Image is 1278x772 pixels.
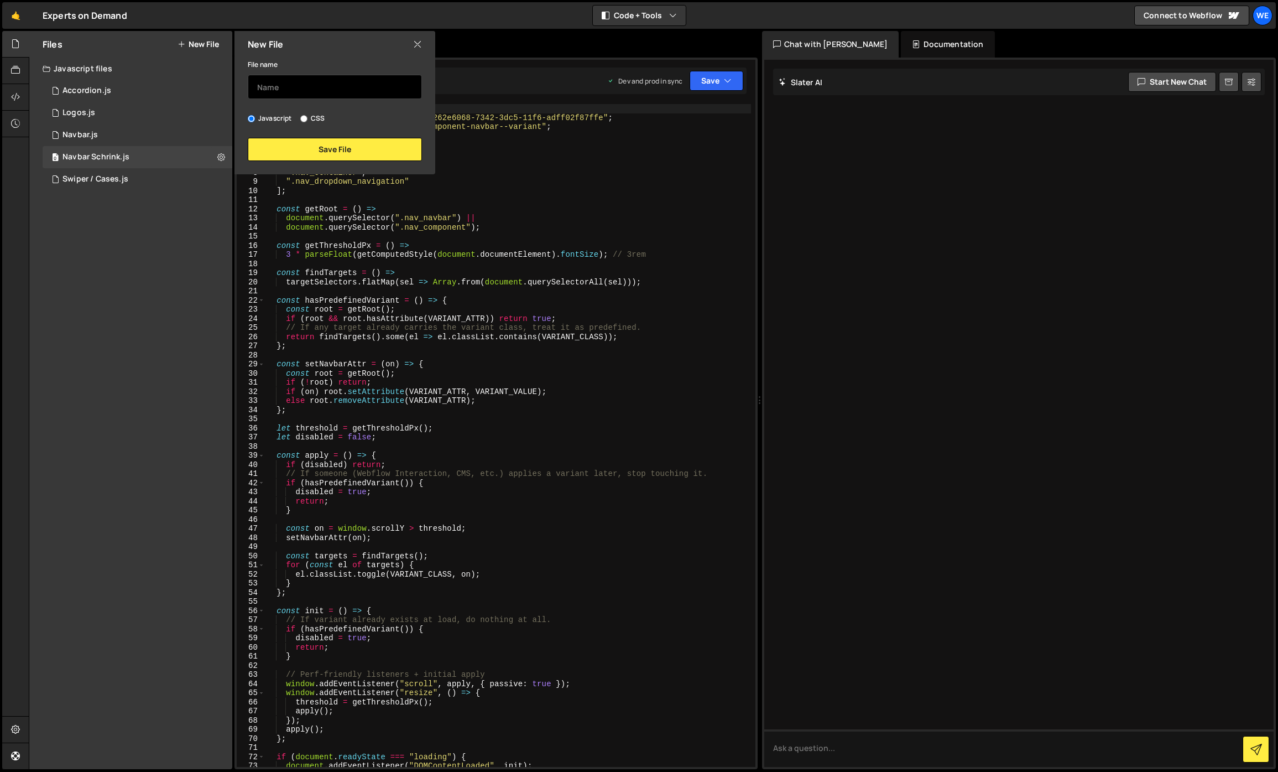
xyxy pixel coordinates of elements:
div: 50 [237,552,265,561]
div: 32 [237,387,265,397]
div: Javascript files [29,58,232,80]
div: Navbar.js [62,130,98,140]
div: 68 [237,716,265,726]
div: 26 [237,333,265,342]
div: 44 [237,497,265,506]
button: Save [690,71,743,91]
div: Chat with [PERSON_NAME] [762,31,899,58]
div: 17 [237,250,265,260]
div: 61 [237,652,265,661]
div: 70 [237,734,265,744]
div: 64 [237,680,265,689]
input: Name [248,75,422,99]
div: 56 [237,607,265,616]
a: Connect to Webflow [1134,6,1249,25]
h2: New File [248,38,283,50]
div: 12 [237,205,265,214]
div: 23 [237,305,265,314]
div: 18 [237,260,265,269]
div: 62 [237,661,265,671]
div: 52 [237,570,265,579]
div: Navbar Schrink.js [62,152,129,162]
button: Save File [248,138,422,161]
div: 16619/46378.js [43,146,232,168]
div: 59 [237,634,265,643]
input: CSS [300,115,307,122]
div: 43 [237,488,265,497]
div: 16619/45319.js [43,80,232,102]
div: 19 [237,268,265,278]
div: 67 [237,707,265,716]
div: 38 [237,442,265,452]
div: 10 [237,186,265,196]
div: 57 [237,615,265,625]
label: File name [248,59,278,70]
div: Swiper / Cases.js [62,174,128,184]
div: 31 [237,378,265,387]
div: Documentation [901,31,994,58]
div: 60 [237,643,265,652]
div: 14 [237,223,265,232]
div: 63 [237,670,265,680]
div: 36 [237,424,265,433]
div: 55 [237,597,265,607]
div: 47 [237,524,265,533]
button: New File [178,40,219,49]
div: 53 [237,579,265,588]
div: 16619/45258.js [43,168,232,190]
div: 27 [237,341,265,351]
label: Javascript [248,113,292,124]
div: 16 [237,241,265,251]
div: 16619/45260.js [43,102,232,124]
div: 49 [237,542,265,552]
label: CSS [300,113,325,124]
div: 46 [237,515,265,525]
div: Logos.js [62,108,95,118]
button: Start new chat [1128,72,1216,92]
div: 24 [237,314,265,324]
div: 37 [237,433,265,442]
div: 65 [237,688,265,698]
div: 28 [237,351,265,360]
a: 🤙 [2,2,29,29]
div: 34 [237,406,265,415]
div: 39 [237,451,265,460]
div: 45 [237,506,265,515]
div: 58 [237,625,265,634]
div: 20 [237,278,265,287]
div: 48 [237,533,265,543]
div: 66 [237,698,265,707]
div: 40 [237,460,265,470]
div: 21 [237,287,265,296]
div: 9 [237,177,265,186]
div: 22 [237,296,265,305]
h2: Files [43,38,62,50]
div: 25 [237,323,265,333]
div: Dev and prod in sync [607,76,682,86]
span: 0 [52,154,59,163]
div: 69 [237,725,265,734]
div: 73 [237,761,265,771]
div: Experts on Demand [43,9,127,22]
div: 41 [237,469,265,479]
div: 72 [237,753,265,762]
div: 11 [237,195,265,205]
div: 42 [237,479,265,488]
div: 33 [237,396,265,406]
button: Code + Tools [593,6,686,25]
div: 54 [237,588,265,598]
div: Accordion.js [62,86,111,96]
div: 15 [237,232,265,241]
div: 51 [237,561,265,570]
div: 30 [237,369,265,379]
div: 13 [237,214,265,223]
a: We [1253,6,1272,25]
div: 16619/45615.js [43,124,232,146]
div: 29 [237,360,265,369]
input: Javascript [248,115,255,122]
div: 35 [237,415,265,424]
h2: Slater AI [779,77,823,87]
div: 71 [237,743,265,753]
